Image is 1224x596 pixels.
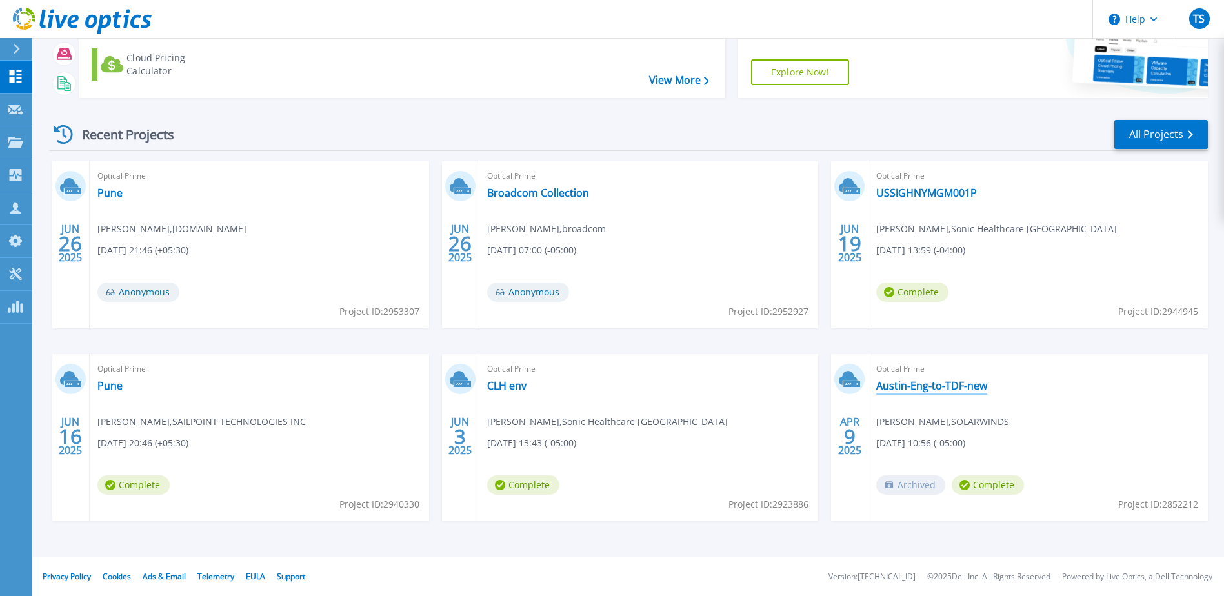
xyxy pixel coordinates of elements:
[876,415,1009,429] span: [PERSON_NAME] , SOLARWINDS
[751,59,849,85] a: Explore Now!
[927,573,1050,581] li: © 2025 Dell Inc. All Rights Reserved
[97,222,246,236] span: [PERSON_NAME] , [DOMAIN_NAME]
[97,415,306,429] span: [PERSON_NAME] , SAILPOINT TECHNOLOGIES INC
[97,362,421,376] span: Optical Prime
[487,436,576,450] span: [DATE] 13:43 (-05:00)
[876,475,945,495] span: Archived
[97,186,123,199] a: Pune
[487,379,527,392] a: CLH env
[487,475,559,495] span: Complete
[448,413,472,460] div: JUN 2025
[876,169,1200,183] span: Optical Prime
[97,475,170,495] span: Complete
[50,119,192,150] div: Recent Projects
[649,74,709,86] a: View More
[97,283,179,302] span: Anonymous
[1118,304,1198,319] span: Project ID: 2944945
[487,362,811,376] span: Optical Prime
[728,304,808,319] span: Project ID: 2952927
[454,431,466,442] span: 3
[448,238,472,249] span: 26
[876,379,987,392] a: Austin-Eng-to-TDF-new
[246,571,265,582] a: EULA
[876,186,977,199] a: USSIGHNYMGM001P
[728,497,808,512] span: Project ID: 2923886
[876,436,965,450] span: [DATE] 10:56 (-05:00)
[59,238,82,249] span: 26
[1062,573,1212,581] li: Powered by Live Optics, a Dell Technology
[876,243,965,257] span: [DATE] 13:59 (-04:00)
[487,415,728,429] span: [PERSON_NAME] , Sonic Healthcare [GEOGRAPHIC_DATA]
[97,379,123,392] a: Pune
[828,573,916,581] li: Version: [TECHNICAL_ID]
[487,186,589,199] a: Broadcom Collection
[126,52,230,77] div: Cloud Pricing Calculator
[97,243,188,257] span: [DATE] 21:46 (+05:30)
[952,475,1024,495] span: Complete
[838,220,862,267] div: JUN 2025
[197,571,234,582] a: Telemetry
[448,220,472,267] div: JUN 2025
[876,362,1200,376] span: Optical Prime
[487,169,811,183] span: Optical Prime
[59,431,82,442] span: 16
[1193,14,1205,24] span: TS
[844,431,856,442] span: 9
[487,243,576,257] span: [DATE] 07:00 (-05:00)
[487,222,606,236] span: [PERSON_NAME] , broadcom
[97,436,188,450] span: [DATE] 20:46 (+05:30)
[43,571,91,582] a: Privacy Policy
[1118,497,1198,512] span: Project ID: 2852212
[103,571,131,582] a: Cookies
[58,220,83,267] div: JUN 2025
[277,571,305,582] a: Support
[838,413,862,460] div: APR 2025
[876,222,1117,236] span: [PERSON_NAME] , Sonic Healthcare [GEOGRAPHIC_DATA]
[1114,120,1208,149] a: All Projects
[143,571,186,582] a: Ads & Email
[876,283,948,302] span: Complete
[339,497,419,512] span: Project ID: 2940330
[92,48,236,81] a: Cloud Pricing Calculator
[487,283,569,302] span: Anonymous
[339,304,419,319] span: Project ID: 2953307
[97,169,421,183] span: Optical Prime
[838,238,861,249] span: 19
[58,413,83,460] div: JUN 2025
